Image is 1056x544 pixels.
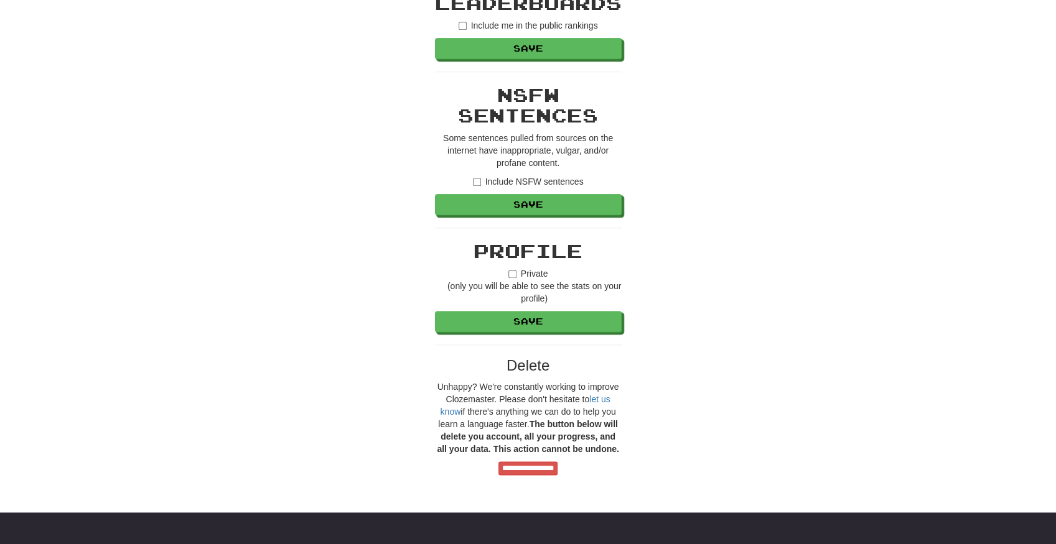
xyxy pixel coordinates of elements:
p: Unhappy? We're constantly working to improve Clozemaster. Please don't hesitate to if there's any... [435,380,622,455]
h2: Profile [435,241,622,261]
label: Include me in the public rankings [459,19,598,32]
button: Save [435,311,622,332]
button: Save [435,194,622,215]
button: Save [435,38,622,59]
input: Include NSFW sentences [473,178,481,186]
input: Include me in the public rankings [459,22,467,30]
label: Private (only you will be able to see the stats on your profile) [435,267,622,305]
input: Private(only you will be able to see the stats on your profile) [508,270,516,278]
a: let us know [440,394,610,417]
p: Some sentences pulled from sources on the internet have inappropriate, vulgar, and/or profane con... [435,132,622,169]
h2: NSFW Sentences [435,85,622,126]
h3: Delete [435,357,622,374]
label: Include NSFW sentences [473,175,584,188]
strong: The button below will delete you account, all your progress, and all your data. This action canno... [437,419,619,454]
